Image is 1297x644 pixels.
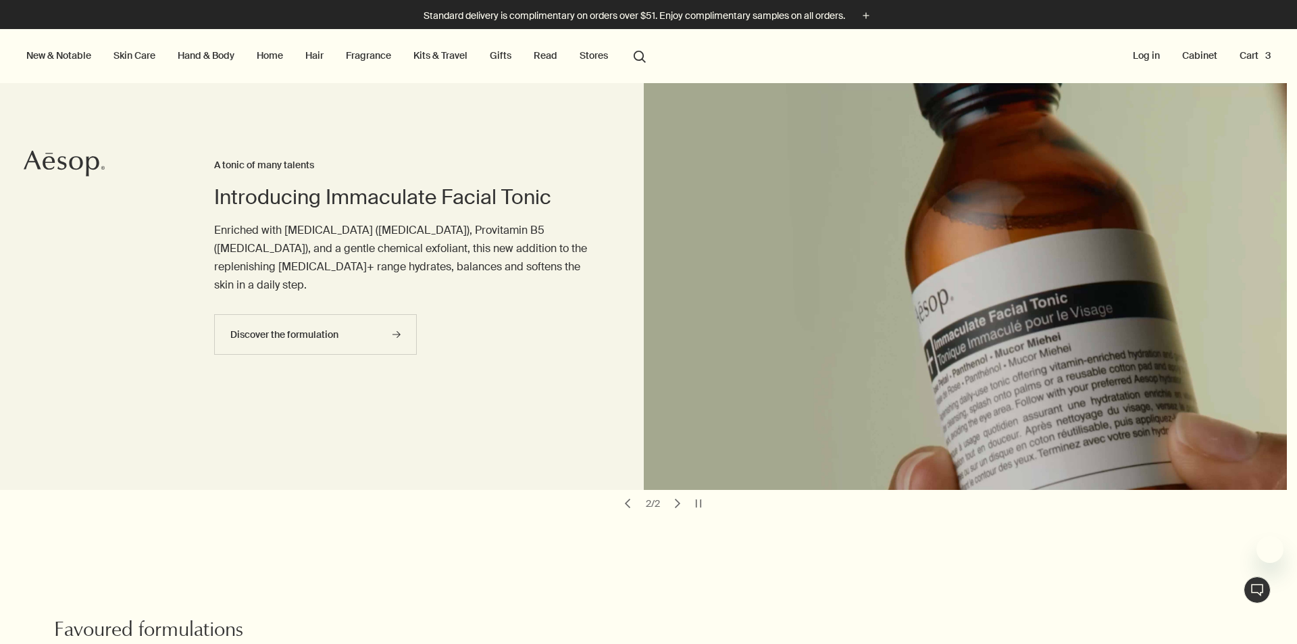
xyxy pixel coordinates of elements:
a: Fragrance [343,47,394,64]
iframe: Close message from Aesop [1256,536,1283,563]
p: Standard delivery is complimentary on orders over $51. Enjoy complimentary samples on all orders. [424,9,845,23]
h3: A tonic of many talents [214,157,589,174]
p: Enriched with [MEDICAL_DATA] ([MEDICAL_DATA]), Provitamin B5 ([MEDICAL_DATA]), and a gentle chemi... [214,221,589,295]
button: Stores [577,47,611,64]
a: Read [531,47,560,64]
button: previous slide [618,494,637,513]
a: Gifts [487,47,514,64]
button: Open search [628,43,652,68]
a: Hand & Body [175,47,237,64]
nav: primary [24,29,652,83]
a: Cabinet [1179,47,1220,64]
div: Aesop says "Welcome to Aesop. Would you like any assistance?". Open messaging window to continue ... [1062,536,1283,630]
button: Log in [1130,47,1163,64]
svg: Aesop [24,150,105,177]
button: Standard delivery is complimentary on orders over $51. Enjoy complimentary samples on all orders. [424,8,873,24]
a: Home [254,47,286,64]
div: 2 / 2 [642,497,663,510]
a: Skin Care [111,47,158,64]
iframe: no content [1062,603,1089,630]
a: Discover the formulation [214,314,417,355]
a: Aesop [24,150,105,180]
a: Kits & Travel [411,47,470,64]
button: pause [689,494,708,513]
nav: supplementary [1130,29,1273,83]
button: New & Notable [24,47,94,64]
button: next slide [668,494,687,513]
a: Hair [303,47,326,64]
h2: Introducing Immaculate Facial Tonic [214,184,589,211]
button: Cart3 [1237,47,1273,64]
